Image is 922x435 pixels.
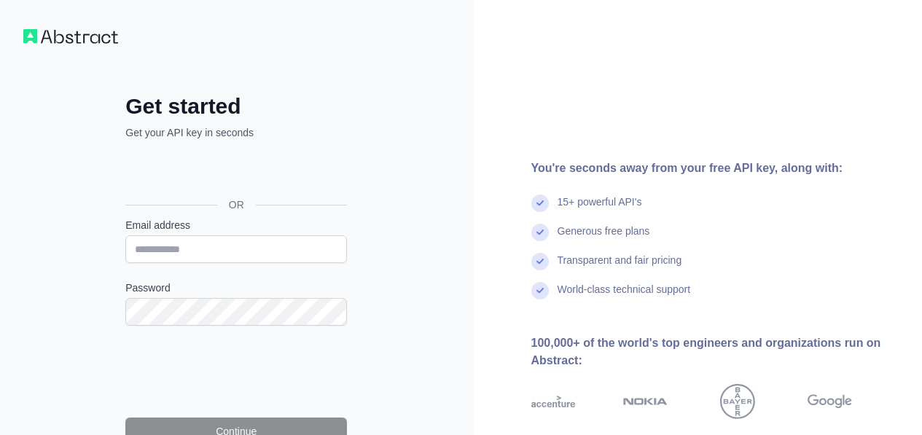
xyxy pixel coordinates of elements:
[558,253,682,282] div: Transparent and fair pricing
[531,224,549,241] img: check mark
[558,224,650,253] div: Generous free plans
[125,281,347,295] label: Password
[125,218,347,232] label: Email address
[125,125,347,140] p: Get your API key in seconds
[118,156,351,188] iframe: Sign in with Google Button
[125,93,347,119] h2: Get started
[531,253,549,270] img: check mark
[531,282,549,299] img: check mark
[720,384,755,419] img: bayer
[531,160,899,177] div: You're seconds away from your free API key, along with:
[558,195,642,224] div: 15+ powerful API's
[531,334,899,369] div: 100,000+ of the world's top engineers and organizations run on Abstract:
[531,384,576,419] img: accenture
[217,197,256,212] span: OR
[23,29,118,44] img: Workflow
[623,384,668,419] img: nokia
[125,343,347,400] iframe: reCAPTCHA
[558,282,691,311] div: World-class technical support
[531,195,549,212] img: check mark
[808,384,852,419] img: google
